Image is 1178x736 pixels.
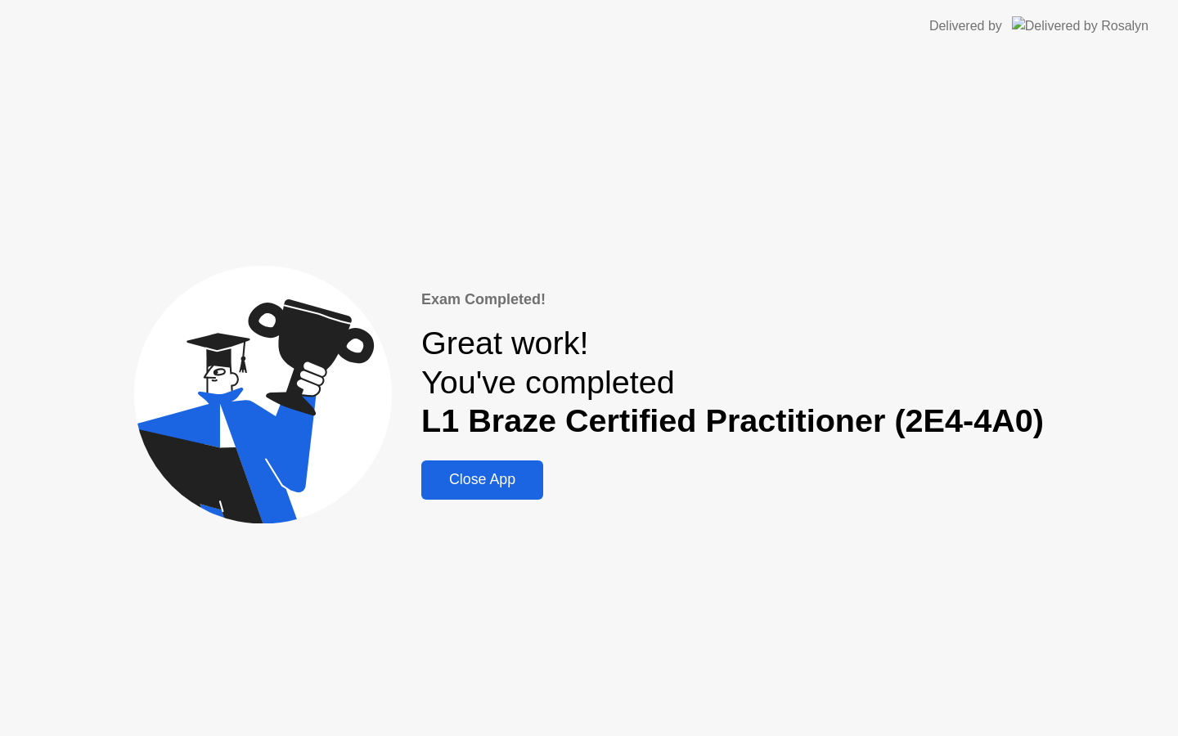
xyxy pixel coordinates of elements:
[426,471,538,488] div: Close App
[1012,16,1149,35] img: Delivered by Rosalyn
[421,289,1044,311] div: Exam Completed!
[929,16,1002,36] div: Delivered by
[421,460,543,500] button: Close App
[421,324,1044,441] div: Great work! You've completed
[421,402,1044,438] b: L1 Braze Certified Practitioner (2E4-4A0)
